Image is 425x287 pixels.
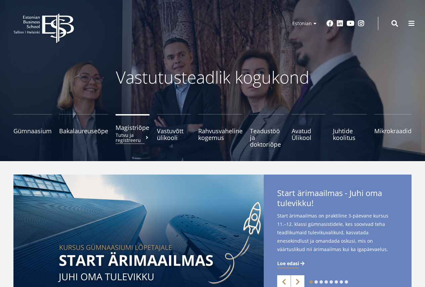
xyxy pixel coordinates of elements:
span: Teadustöö ja doktoriõpe [250,128,284,148]
span: Bakalaureuseõpe [59,128,108,134]
a: 7 [340,280,343,284]
span: tulevikku! [277,198,313,208]
span: Magistriõpe [116,124,150,131]
a: Vastuvõtt ülikooli [157,114,191,148]
span: Rahvusvaheline kogemus [198,128,243,141]
a: Juhtide koolitus [333,114,367,148]
a: Facebook [327,20,333,27]
a: Mikrokraadid [374,114,412,148]
a: 3 [320,280,323,284]
span: Mikrokraadid [374,128,412,134]
span: Loe edasi [277,260,299,267]
a: Rahvusvaheline kogemus [198,114,243,148]
a: MagistriõpeTutvu ja registreeru [116,114,150,148]
a: Linkedin [337,20,343,27]
a: Bakalaureuseõpe [59,114,108,148]
a: 5 [330,280,333,284]
a: 8 [345,280,348,284]
a: 1 [309,280,313,284]
a: Gümnaasium [13,114,52,148]
a: 6 [335,280,338,284]
a: Avatud Ülikool [292,114,326,148]
a: Youtube [347,20,354,27]
span: Vastuvõtt ülikooli [157,128,191,141]
span: Start ärimaailmas on praktiline 3-päevane kursus 11.–12. klassi gümnasistidele, kes soovivad teha... [277,211,398,253]
a: Instagram [358,20,365,27]
span: Start ärimaailmas - Juhi oma [277,188,398,210]
p: Vastutusteadlik kogukond [35,67,391,87]
span: Gümnaasium [13,128,52,134]
a: 2 [314,280,318,284]
span: Avatud Ülikool [292,128,326,141]
span: Juhtide koolitus [333,128,367,141]
a: Loe edasi [277,260,306,267]
small: Tutvu ja registreeru [116,133,150,143]
a: Teadustöö ja doktoriõpe [250,114,284,148]
a: 4 [325,280,328,284]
